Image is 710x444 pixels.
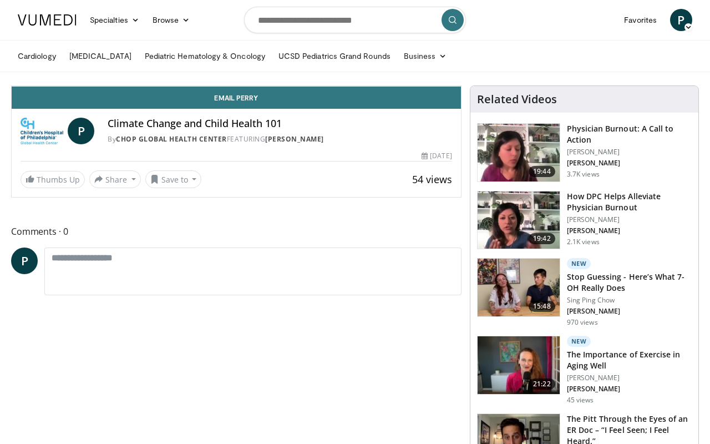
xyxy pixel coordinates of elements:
[478,124,560,181] img: ae962841-479a-4fc3-abd9-1af602e5c29c.150x105_q85_crop-smart_upscale.jpg
[567,349,692,371] h3: The Importance of Exercise in Aging Well
[567,271,692,294] h3: Stop Guessing - Here’s What 7-OH Really Does
[68,118,94,144] a: P
[116,134,227,144] a: CHOP Global Health Center
[529,233,555,244] span: 19:42
[477,123,692,182] a: 19:44 Physician Burnout: A Call to Action [PERSON_NAME] [PERSON_NAME] 3.7K views
[529,166,555,177] span: 19:44
[412,173,452,186] span: 54 views
[11,224,461,239] span: Comments 0
[63,45,138,67] a: [MEDICAL_DATA]
[567,318,598,327] p: 970 views
[18,14,77,26] img: VuMedi Logo
[567,123,692,145] h3: Physician Burnout: A Call to Action
[146,9,197,31] a: Browse
[272,45,397,67] a: UCSD Pediatrics Grand Rounds
[477,336,692,405] a: 21:22 New The Importance of Exercise in Aging Well [PERSON_NAME] [PERSON_NAME] 45 views
[567,385,692,393] p: [PERSON_NAME]
[11,248,38,274] a: P
[567,296,692,305] p: Sing Ping Chow
[83,9,146,31] a: Specialties
[529,379,555,390] span: 21:22
[422,151,452,161] div: [DATE]
[478,336,560,394] img: d288e91f-868e-4518-b99c-ec331a88479d.150x105_q85_crop-smart_upscale.jpg
[567,374,692,382] p: [PERSON_NAME]
[478,191,560,249] img: 8c03ed1f-ed96-42cb-9200-2a88a5e9b9ab.150x105_q85_crop-smart_upscale.jpg
[567,215,692,224] p: [PERSON_NAME]
[477,191,692,250] a: 19:42 How DPC Helps Alleviate Physician Burnout [PERSON_NAME] [PERSON_NAME] 2.1K views
[567,159,692,168] p: [PERSON_NAME]
[12,86,461,87] video-js: Video Player
[567,226,692,235] p: [PERSON_NAME]
[12,87,461,109] a: Email Perry
[397,45,454,67] a: Business
[567,191,692,213] h3: How DPC Helps Alleviate Physician Burnout
[567,336,591,347] p: New
[567,396,594,405] p: 45 views
[617,9,663,31] a: Favorites
[108,118,452,130] h4: Climate Change and Child Health 101
[477,93,557,106] h4: Related Videos
[244,7,466,33] input: Search topics, interventions
[265,134,324,144] a: [PERSON_NAME]
[567,148,692,157] p: [PERSON_NAME]
[108,134,452,144] div: By FEATURING
[145,170,202,188] button: Save to
[567,170,600,179] p: 3.7K views
[670,9,692,31] a: P
[477,258,692,327] a: 15:48 New Stop Guessing - Here’s What 7-OH Really Does Sing Ping Chow [PERSON_NAME] 970 views
[567,238,600,246] p: 2.1K views
[89,170,141,188] button: Share
[11,45,63,67] a: Cardiology
[567,258,591,269] p: New
[21,118,63,144] img: CHOP Global Health Center
[138,45,272,67] a: Pediatric Hematology & Oncology
[567,307,692,316] p: [PERSON_NAME]
[529,301,555,312] span: 15:48
[478,259,560,316] img: 74f48e99-7be1-4805-91f5-c50674ee60d2.150x105_q85_crop-smart_upscale.jpg
[21,171,85,188] a: Thumbs Up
